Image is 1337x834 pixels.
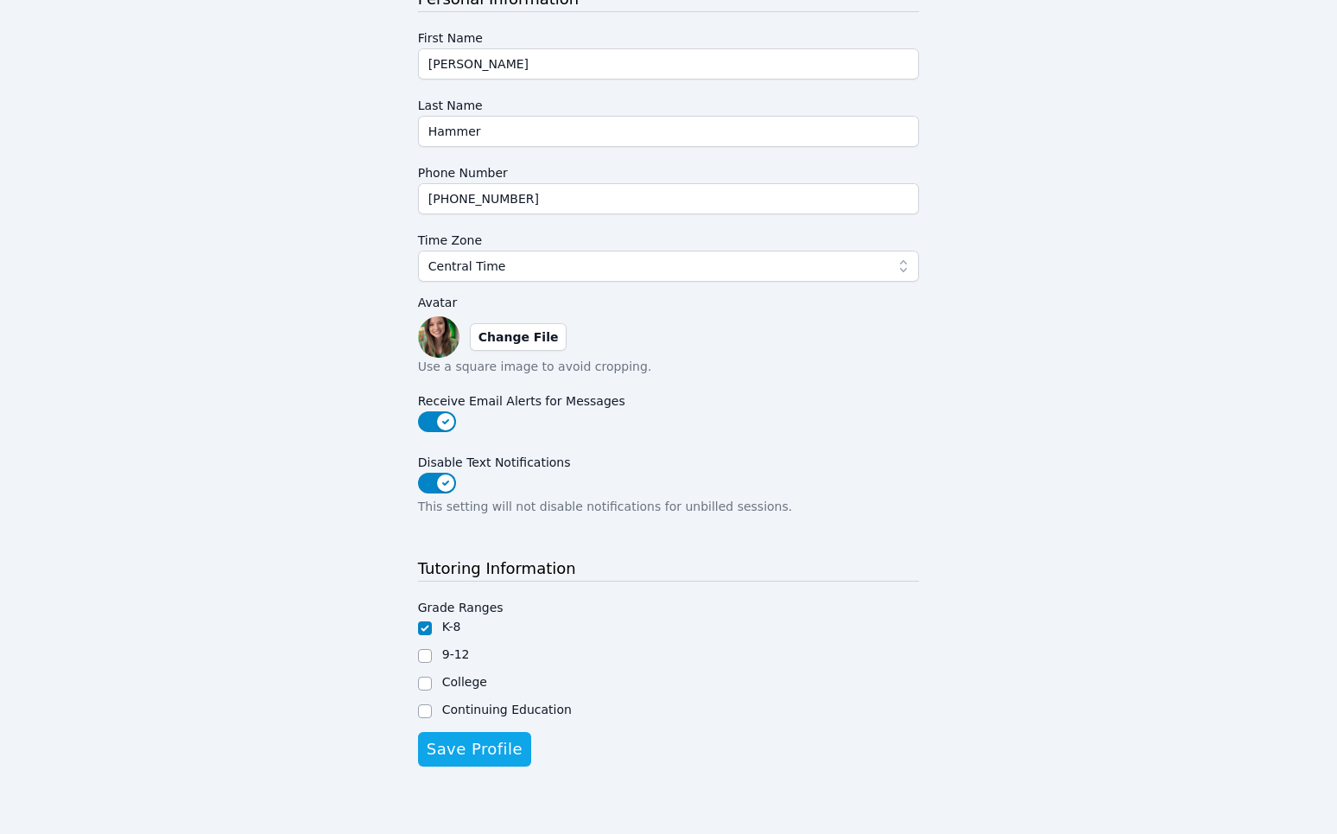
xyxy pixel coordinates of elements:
label: First Name [418,22,920,48]
button: Save Profile [418,732,531,767]
span: Central Time [428,256,506,277]
p: Use a square image to avoid cropping. [418,358,920,375]
label: Last Name [418,90,920,116]
label: Continuing Education [442,703,572,716]
label: Avatar [418,292,920,313]
label: Disable Text Notifications [418,447,920,473]
label: 9-12 [442,647,470,661]
label: Receive Email Alerts for Messages [418,385,920,411]
label: Time Zone [418,225,920,251]
img: preview [418,316,459,358]
label: Phone Number [418,157,920,183]
button: Central Time [418,251,920,282]
label: Change File [470,323,567,351]
p: This setting will not disable notifications for unbilled sessions. [418,498,920,515]
label: K-8 [442,620,461,633]
span: Save Profile [427,737,523,761]
label: College [442,675,487,689]
h3: Tutoring Information [418,557,920,582]
legend: Grade Ranges [418,592,504,618]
